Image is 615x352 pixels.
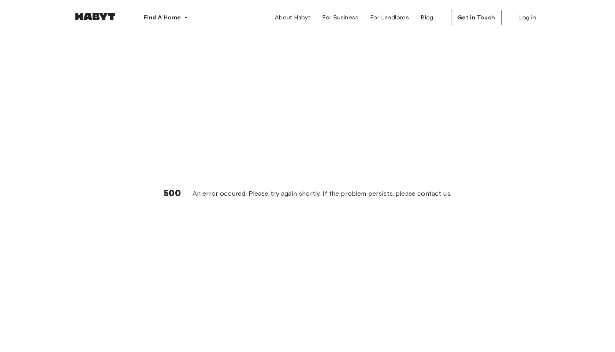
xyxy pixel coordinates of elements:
[421,13,433,22] span: Blog
[275,13,310,22] span: About Habyt
[513,10,542,25] a: Log in
[316,10,364,25] a: For Business
[193,189,451,198] span: An error occured. Please try again shortly. If the problem persists, please contact us.
[322,13,358,22] span: For Business
[415,10,439,25] a: Blog
[164,186,181,201] h6: 500
[138,10,194,25] button: Find A Home
[451,10,502,25] button: Get in Touch
[269,10,316,25] a: About Habyt
[73,13,117,20] img: Habyt
[143,13,181,22] span: Find A Home
[364,10,415,25] a: For Landlords
[519,13,536,22] span: Log in
[457,13,495,22] span: Get in Touch
[370,13,409,22] span: For Landlords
